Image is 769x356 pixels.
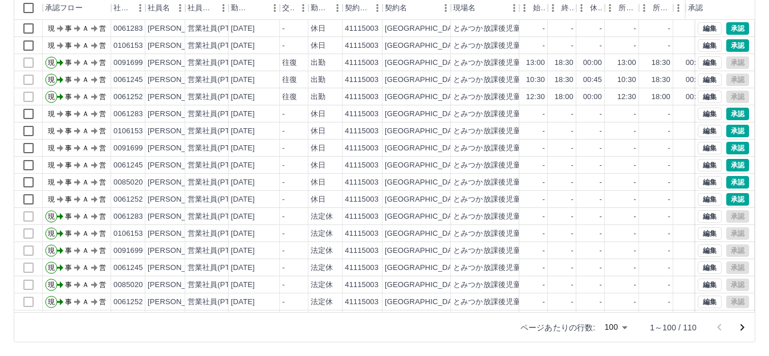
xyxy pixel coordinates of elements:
[698,142,722,154] button: 編集
[65,24,72,32] text: 事
[634,211,636,222] div: -
[583,75,602,85] div: 00:45
[311,75,325,85] div: 出勤
[282,40,284,51] div: -
[385,143,463,154] div: [GEOGRAPHIC_DATA]
[453,194,528,205] div: とみつか放課後児童会
[99,24,106,32] text: 営
[148,109,210,120] div: [PERSON_NAME]
[686,75,705,85] div: 00:45
[65,42,72,50] text: 事
[385,194,463,205] div: [GEOGRAPHIC_DATA]
[385,160,463,171] div: [GEOGRAPHIC_DATA]
[600,126,602,137] div: -
[385,92,463,103] div: [GEOGRAPHIC_DATA]
[48,24,55,32] text: 現
[82,144,89,152] text: Ａ
[148,177,210,188] div: [PERSON_NAME]
[698,193,722,206] button: 編集
[345,160,379,171] div: 41115003
[148,58,210,68] div: [PERSON_NAME]
[668,126,670,137] div: -
[113,194,143,205] div: 0061252
[726,193,749,206] button: 承認
[282,160,284,171] div: -
[48,212,55,220] text: 現
[385,23,463,34] div: [GEOGRAPHIC_DATA]
[188,177,247,188] div: 営業社員(PT契約)
[698,91,722,103] button: 編集
[231,40,255,51] div: [DATE]
[617,92,636,103] div: 12:30
[282,211,284,222] div: -
[48,59,55,67] text: 現
[345,92,379,103] div: 41115003
[231,58,255,68] div: [DATE]
[453,143,528,154] div: とみつか放課後児童会
[600,177,602,188] div: -
[113,23,143,34] div: 0061283
[48,93,55,101] text: 現
[668,194,670,205] div: -
[617,58,636,68] div: 13:00
[65,127,72,135] text: 事
[526,58,545,68] div: 13:00
[65,161,72,169] text: 事
[385,75,463,85] div: [GEOGRAPHIC_DATA]
[668,143,670,154] div: -
[231,177,255,188] div: [DATE]
[698,244,722,257] button: 編集
[99,178,106,186] text: 営
[385,109,463,120] div: [GEOGRAPHIC_DATA]
[113,228,143,239] div: 0106153
[231,75,255,85] div: [DATE]
[698,296,722,308] button: 編集
[634,109,636,120] div: -
[48,195,55,203] text: 現
[543,143,545,154] div: -
[188,211,247,222] div: 営業社員(PT契約)
[453,92,528,103] div: とみつか放課後児童会
[231,92,255,103] div: [DATE]
[311,211,333,222] div: 法定休
[571,126,573,137] div: -
[282,143,284,154] div: -
[99,212,106,220] text: 営
[345,228,379,239] div: 41115003
[231,126,255,137] div: [DATE]
[583,58,602,68] div: 00:00
[634,228,636,239] div: -
[99,127,106,135] text: 営
[282,92,297,103] div: 往復
[345,211,379,222] div: 41115003
[82,59,89,67] text: Ａ
[453,23,528,34] div: とみつか放課後児童会
[311,40,325,51] div: 休日
[543,194,545,205] div: -
[668,177,670,188] div: -
[82,195,89,203] text: Ａ
[113,92,143,103] div: 0061252
[99,110,106,118] text: 営
[385,211,463,222] div: [GEOGRAPHIC_DATA]
[652,92,670,103] div: 18:00
[48,110,55,118] text: 現
[282,228,284,239] div: -
[453,109,528,120] div: とみつか放課後児童会
[148,23,210,34] div: [PERSON_NAME]
[600,23,602,34] div: -
[634,177,636,188] div: -
[385,126,463,137] div: [GEOGRAPHIC_DATA]
[82,76,89,84] text: Ａ
[188,143,247,154] div: 営業社員(PT契約)
[571,40,573,51] div: -
[385,40,463,51] div: [GEOGRAPHIC_DATA]
[634,126,636,137] div: -
[188,160,247,171] div: 営業社員(PT契約)
[282,109,284,120] div: -
[231,228,255,239] div: [DATE]
[148,92,210,103] div: [PERSON_NAME]
[82,24,89,32] text: Ａ
[543,23,545,34] div: -
[698,261,722,274] button: 編集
